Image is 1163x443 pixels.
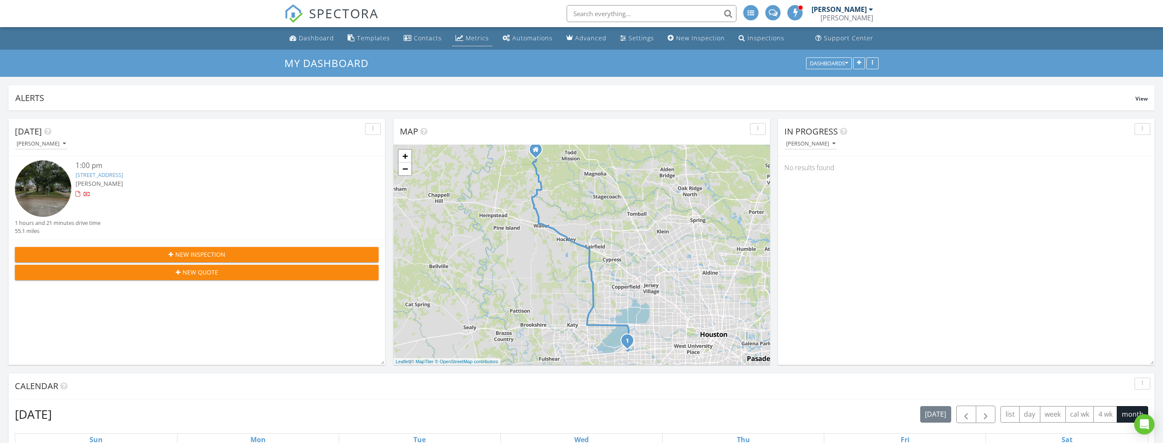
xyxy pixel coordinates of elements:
[784,126,838,137] span: In Progress
[400,31,445,46] a: Contacts
[812,31,877,46] a: Support Center
[15,160,379,235] a: 1:00 pm [STREET_ADDRESS] [PERSON_NAME] 1 hours and 21 minutes drive time 55.1 miles
[396,359,410,364] a: Leaflet
[575,34,607,42] div: Advanced
[466,34,489,42] div: Metrics
[344,31,393,46] a: Templates
[435,359,498,364] a: © OpenStreetMap contributors
[15,265,379,280] button: New Quote
[183,268,218,277] span: New Quote
[1065,406,1094,423] button: cal wk
[536,149,541,154] div: 17244 Deer run, Navasota TX 77868
[629,34,654,42] div: Settings
[735,31,788,46] a: Inspections
[399,150,411,163] a: Zoom in
[626,338,629,344] i: 1
[567,5,736,22] input: Search everything...
[784,138,837,150] button: [PERSON_NAME]
[1000,406,1020,423] button: list
[286,31,337,46] a: Dashboard
[810,60,848,66] div: Dashboards
[76,160,348,171] div: 1:00 pm
[284,11,379,29] a: SPECTORA
[15,160,71,217] img: streetview
[824,34,874,42] div: Support Center
[309,4,379,22] span: SPECTORA
[15,247,379,262] button: New Inspection
[284,56,376,70] a: My Dashboard
[627,340,632,345] div: 14718 W Bend Dr, Houston, TX 77082
[414,34,442,42] div: Contacts
[786,141,835,147] div: [PERSON_NAME]
[400,126,418,137] span: Map
[284,4,303,23] img: The Best Home Inspection Software - Spectora
[812,5,867,14] div: [PERSON_NAME]
[15,92,1135,104] div: Alerts
[1134,414,1155,435] div: Open Intercom Messenger
[806,57,852,69] button: Dashboards
[15,219,101,227] div: 1 hours and 21 minutes drive time
[956,406,976,423] button: Previous month
[976,406,996,423] button: Next month
[563,31,610,46] a: Advanced
[778,156,1155,179] div: No results found
[512,34,553,42] div: Automations
[357,34,390,42] div: Templates
[920,406,951,423] button: [DATE]
[820,14,873,22] div: Billy Cook
[17,141,66,147] div: [PERSON_NAME]
[1040,406,1066,423] button: week
[15,138,67,150] button: [PERSON_NAME]
[15,380,58,392] span: Calendar
[1117,406,1148,423] button: month
[76,179,123,188] span: [PERSON_NAME]
[399,163,411,175] a: Zoom out
[411,359,434,364] a: © MapTiler
[747,34,784,42] div: Inspections
[1019,406,1040,423] button: day
[617,31,657,46] a: Settings
[676,34,725,42] div: New Inspection
[15,406,52,423] h2: [DATE]
[499,31,556,46] a: Automations (Advanced)
[664,31,728,46] a: New Inspection
[299,34,334,42] div: Dashboard
[1093,406,1117,423] button: 4 wk
[175,250,225,259] span: New Inspection
[452,31,492,46] a: Metrics
[1135,95,1148,102] span: View
[76,171,123,179] a: [STREET_ADDRESS]
[393,358,500,365] div: |
[15,126,42,137] span: [DATE]
[15,227,101,235] div: 55.1 miles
